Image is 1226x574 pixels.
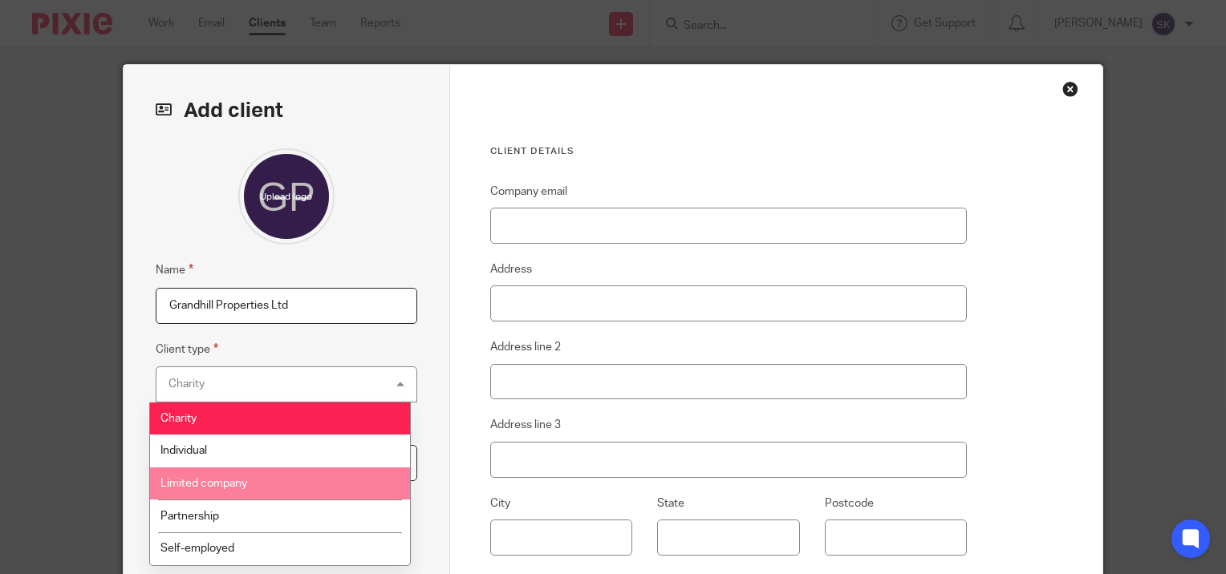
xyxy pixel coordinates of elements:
h3: Client details [490,145,968,158]
span: Limited company [160,478,247,489]
span: Partnership [160,511,219,522]
label: Postcode [825,495,874,511]
label: Address line 2 [490,339,561,355]
label: City [490,495,510,511]
span: Individual [160,445,207,456]
label: Address line 3 [490,417,561,433]
label: Company email [490,184,567,200]
span: Self-employed [160,543,234,554]
div: Close this dialog window [1062,81,1078,97]
label: Client type [156,340,218,358]
div: Charity [168,378,205,390]
label: State [657,495,684,511]
label: Name [156,261,193,279]
h2: Add client [156,97,417,124]
span: Charity [160,413,197,424]
label: Address [490,261,532,277]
